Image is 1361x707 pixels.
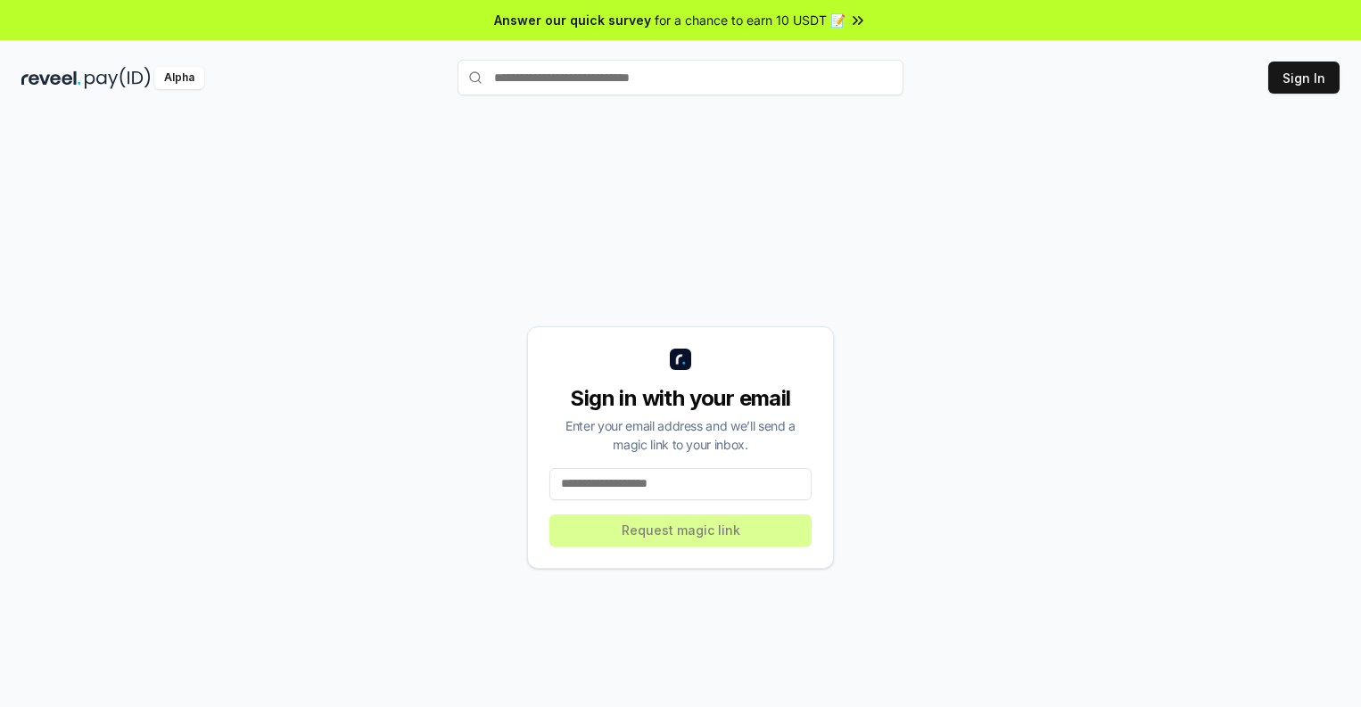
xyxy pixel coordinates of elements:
[549,384,812,413] div: Sign in with your email
[21,67,81,89] img: reveel_dark
[655,11,845,29] span: for a chance to earn 10 USDT 📝
[670,349,691,370] img: logo_small
[494,11,651,29] span: Answer our quick survey
[85,67,151,89] img: pay_id
[154,67,204,89] div: Alpha
[1268,62,1340,94] button: Sign In
[549,416,812,454] div: Enter your email address and we’ll send a magic link to your inbox.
